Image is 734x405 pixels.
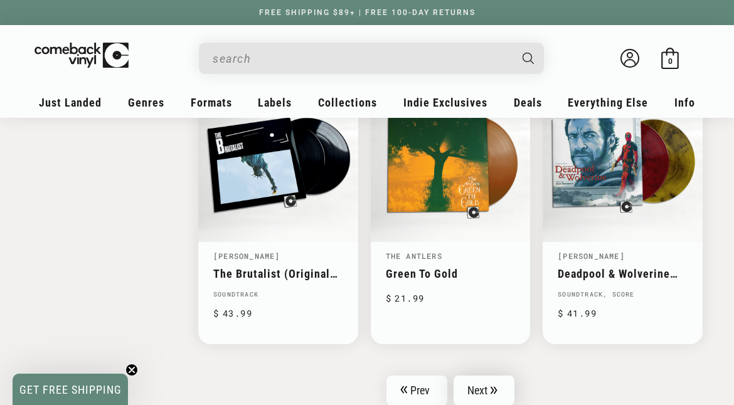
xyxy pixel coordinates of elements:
a: The Brutalist (Original Motion Picture Soundtrack) [213,267,343,280]
a: The Antlers [386,251,442,261]
span: Labels [258,96,292,109]
span: Deals [514,96,542,109]
span: 0 [668,56,673,66]
div: Search [199,43,544,74]
a: FREE SHIPPING $89+ | FREE 100-DAY RETURNS [247,8,488,17]
span: Genres [128,96,164,109]
a: Green To Gold [386,267,516,280]
button: Close teaser [125,364,138,376]
a: Deadpool & Wolverine (Original Score) [558,267,688,280]
span: Just Landed [39,96,102,109]
span: Everything Else [568,96,648,109]
span: Collections [318,96,377,109]
input: When autocomplete results are available use up and down arrows to review and enter to select [213,46,510,71]
span: Formats [191,96,232,109]
span: GET FREE SHIPPING [19,383,122,396]
span: Info [674,96,695,109]
a: [PERSON_NAME] [558,251,625,261]
button: Search [512,43,546,74]
a: [PERSON_NAME] [213,251,280,261]
span: Indie Exclusives [403,96,487,109]
div: GET FREE SHIPPINGClose teaser [13,374,128,405]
